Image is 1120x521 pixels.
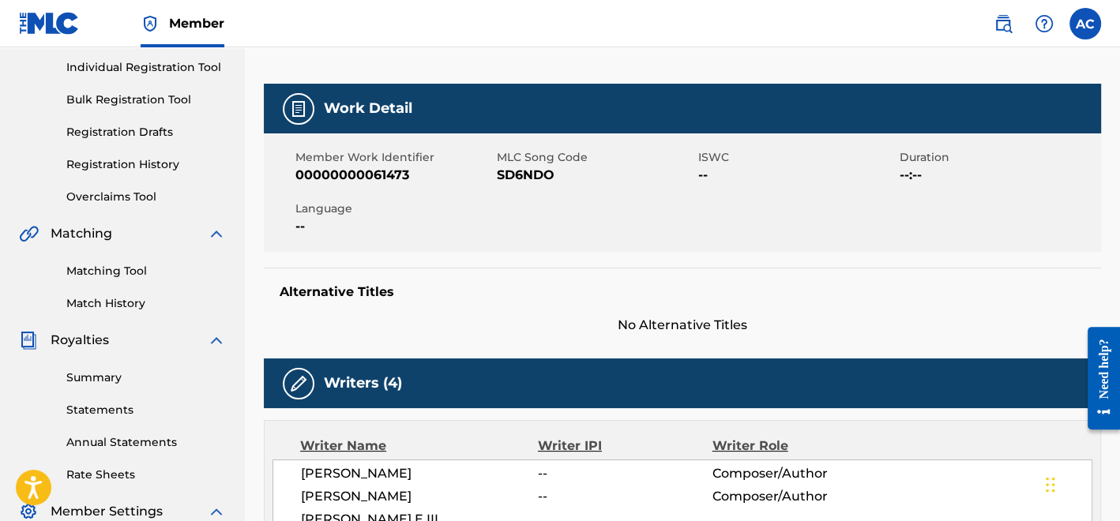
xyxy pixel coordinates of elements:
[66,189,226,205] a: Overclaims Tool
[712,464,870,483] span: Composer/Author
[280,284,1085,300] h5: Alternative Titles
[900,166,1097,185] span: --:--
[66,295,226,312] a: Match History
[1069,8,1101,39] div: User Menu
[66,434,226,451] a: Annual Statements
[698,166,896,185] span: --
[141,14,160,33] img: Top Rightsholder
[289,374,308,393] img: Writers
[19,331,38,350] img: Royalties
[1035,14,1054,33] img: help
[987,8,1019,39] a: Public Search
[289,99,308,118] img: Work Detail
[301,464,538,483] span: [PERSON_NAME]
[1046,461,1055,508] div: Drag
[66,92,226,108] a: Bulk Registration Tool
[324,374,402,392] h5: Writers (4)
[51,331,109,350] span: Royalties
[538,464,712,483] span: --
[712,487,870,506] span: Composer/Author
[301,487,538,506] span: [PERSON_NAME]
[324,99,412,118] h5: Work Detail
[1041,445,1120,521] iframe: Chat Widget
[207,502,226,521] img: expand
[19,224,39,243] img: Matching
[295,201,493,217] span: Language
[264,316,1101,335] span: No Alternative Titles
[300,437,538,455] div: Writer Name
[19,12,80,35] img: MLC Logo
[207,224,226,243] img: expand
[207,331,226,350] img: expand
[66,59,226,76] a: Individual Registration Tool
[538,437,712,455] div: Writer IPI
[51,224,112,243] span: Matching
[66,369,226,386] a: Summary
[66,124,226,141] a: Registration Drafts
[66,156,226,173] a: Registration History
[900,149,1097,166] span: Duration
[66,402,226,418] a: Statements
[295,217,493,236] span: --
[169,14,224,32] span: Member
[1076,315,1120,442] iframe: Resource Center
[698,149,896,166] span: ISWC
[66,263,226,279] a: Matching Tool
[19,502,38,521] img: Member Settings
[295,149,493,166] span: Member Work Identifier
[538,487,712,506] span: --
[295,166,493,185] span: 00000000061473
[712,437,871,455] div: Writer Role
[51,502,163,521] span: Member Settings
[497,166,694,185] span: SD6NDO
[497,149,694,166] span: MLC Song Code
[994,14,1013,33] img: search
[1028,8,1060,39] div: Help
[66,467,226,483] a: Rate Sheets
